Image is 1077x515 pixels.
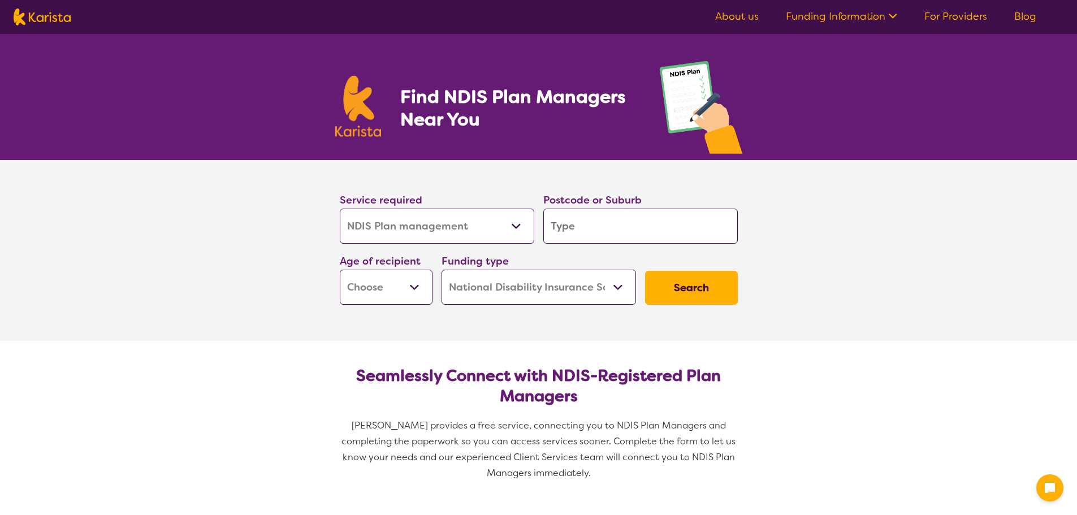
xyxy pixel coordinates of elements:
[543,209,738,244] input: Type
[786,10,897,23] a: Funding Information
[543,193,642,207] label: Postcode or Suburb
[645,271,738,305] button: Search
[340,254,421,268] label: Age of recipient
[715,10,759,23] a: About us
[349,366,729,406] h2: Seamlessly Connect with NDIS-Registered Plan Managers
[335,76,382,137] img: Karista logo
[340,193,422,207] label: Service required
[1014,10,1036,23] a: Blog
[924,10,987,23] a: For Providers
[14,8,71,25] img: Karista logo
[442,254,509,268] label: Funding type
[341,419,738,479] span: [PERSON_NAME] provides a free service, connecting you to NDIS Plan Managers and completing the pa...
[660,61,742,160] img: plan-management
[400,85,637,131] h1: Find NDIS Plan Managers Near You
